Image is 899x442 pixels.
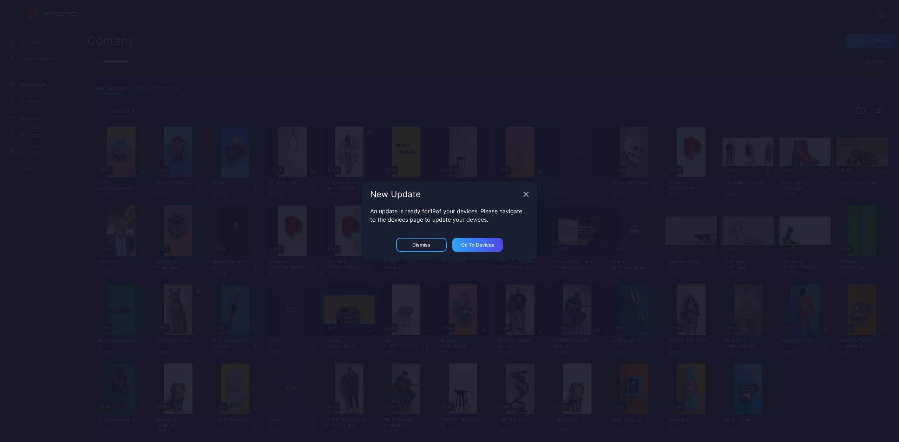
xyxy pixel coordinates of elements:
div: Go to devices [461,242,494,248]
p: An update is ready for 19 of your devices. Please navigate to the devices page to update your dev... [370,207,529,224]
div: New Update [370,190,520,199]
button: Go to devices [452,238,503,252]
button: Dismiss [396,238,447,252]
div: Dismiss [412,242,431,248]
